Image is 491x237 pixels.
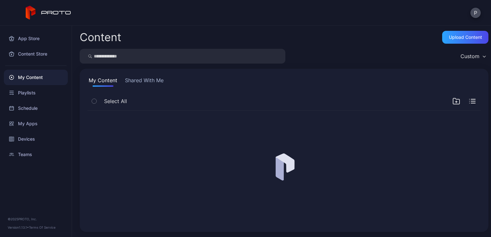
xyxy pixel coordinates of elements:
a: My Apps [4,116,68,131]
a: Terms Of Service [29,225,56,229]
a: Schedule [4,101,68,116]
div: Content [80,32,121,43]
a: Content Store [4,46,68,62]
button: My Content [87,76,119,87]
a: Teams [4,147,68,162]
a: My Content [4,70,68,85]
button: Shared With Me [124,76,165,87]
span: Select All [104,97,127,105]
button: Upload Content [442,31,488,44]
button: Custom [457,49,488,64]
a: Playlists [4,85,68,101]
span: Version 1.13.1 • [8,225,29,229]
a: Devices [4,131,68,147]
a: App Store [4,31,68,46]
div: © 2025 PROTO, Inc. [8,216,64,222]
div: Upload Content [449,35,482,40]
div: Custom [460,53,479,59]
button: P [470,8,481,18]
